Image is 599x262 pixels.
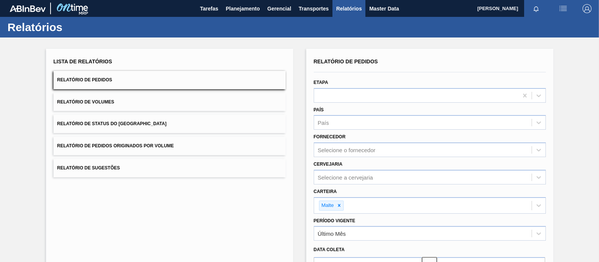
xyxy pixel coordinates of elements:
[200,4,218,13] span: Tarefas
[583,4,592,13] img: Logout
[524,3,548,14] button: Notificações
[10,5,46,12] img: TNhmsLtSVTkK8tSr43FrP2fwEKptu5GPRR3wAAAABJRU5ErkJggg==
[57,121,167,126] span: Relatório de Status do [GEOGRAPHIC_DATA]
[57,165,120,171] span: Relatório de Sugestões
[54,71,286,89] button: Relatório de Pedidos
[299,4,329,13] span: Transportes
[314,247,345,252] span: Data coleta
[57,77,112,82] span: Relatório de Pedidos
[314,134,346,139] label: Fornecedor
[319,201,335,210] div: Malte
[57,143,174,148] span: Relatório de Pedidos Originados por Volume
[314,58,378,64] span: Relatório de Pedidos
[318,231,346,237] div: Último Mês
[318,174,373,180] div: Selecione a cervejaria
[314,162,343,167] label: Cervejaria
[369,4,399,13] span: Master Data
[54,93,286,111] button: Relatório de Volumes
[54,58,112,64] span: Lista de Relatórios
[267,4,291,13] span: Gerencial
[226,4,260,13] span: Planejamento
[318,120,329,126] div: País
[54,115,286,133] button: Relatório de Status do [GEOGRAPHIC_DATA]
[314,189,337,194] label: Carteira
[314,80,328,85] label: Etapa
[336,4,362,13] span: Relatórios
[318,147,375,153] div: Selecione o fornecedor
[314,218,355,223] label: Período Vigente
[57,99,114,105] span: Relatório de Volumes
[54,137,286,155] button: Relatório de Pedidos Originados por Volume
[559,4,568,13] img: userActions
[54,159,286,177] button: Relatório de Sugestões
[7,23,140,31] h1: Relatórios
[314,107,324,112] label: País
